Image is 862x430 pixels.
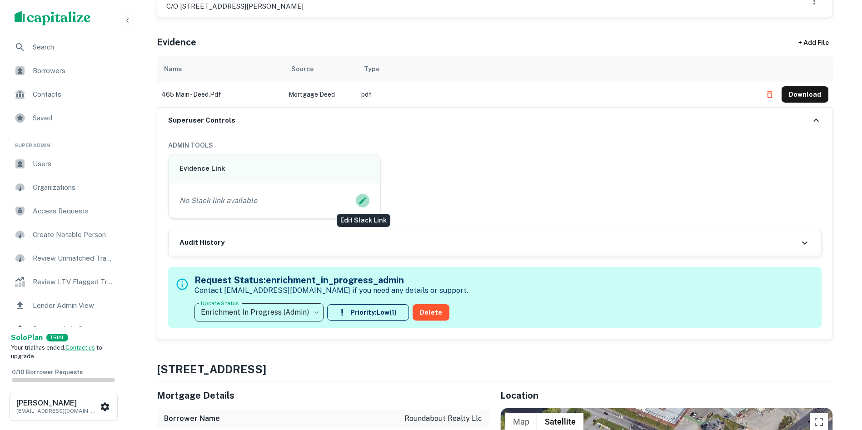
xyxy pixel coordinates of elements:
button: Download [782,86,828,103]
button: [PERSON_NAME][EMAIL_ADDRESS][DOMAIN_NAME] [9,393,118,421]
li: Super Admin [7,131,120,153]
h6: Borrower Name [164,413,220,424]
span: Borrowers [33,65,114,76]
span: Saved [33,113,114,124]
td: pdf [357,82,757,107]
div: TRIAL [46,334,68,341]
span: Lender Admin View [33,300,114,311]
img: capitalize-logo.png [15,11,91,25]
div: Enrichment In Progress (Admin) [194,300,324,325]
p: c/o [STREET_ADDRESS][PERSON_NAME] [166,1,304,12]
h6: Audit History [179,237,224,248]
h5: Evidence [157,35,196,49]
td: Mortgage Deed [284,82,357,107]
h4: [STREET_ADDRESS] [157,361,833,377]
a: SoloPlan [11,332,43,343]
a: Contact us [65,344,95,351]
a: Lender Admin View [7,295,120,316]
span: Contacts [33,89,114,100]
div: Type [364,64,379,74]
button: Delete [413,304,449,321]
th: Type [357,56,757,82]
h5: Mortgage Details [157,389,489,402]
a: Access Requests [7,200,120,222]
div: scrollable content [157,56,833,107]
div: Edit Slack Link [337,214,390,227]
p: Contact [EMAIL_ADDRESS][DOMAIN_NAME] if you need any details or support. [194,285,468,296]
button: Edit Slack Link [356,194,369,208]
iframe: Chat Widget [817,357,862,401]
h5: Request Status: enrichment_in_progress_admin [194,273,468,287]
span: Borrower Info Requests [33,324,114,335]
a: Users [7,153,120,175]
span: Review Unmatched Transactions [33,253,114,264]
span: Your trial has ended. to upgrade. [11,344,102,360]
h5: Location [500,389,833,402]
button: Delete file [762,87,778,102]
span: Create Notable Person [33,229,114,240]
strong: Solo Plan [11,333,43,342]
div: Name [164,64,182,74]
span: 0 / 10 Borrower Requests [12,369,83,376]
button: Priority:Low(1) [327,304,409,321]
span: Organizations [33,182,114,193]
span: Search [33,42,114,53]
th: Source [284,56,357,82]
a: Borrowers [7,60,120,82]
p: [EMAIL_ADDRESS][DOMAIN_NAME] [16,407,98,415]
a: Borrower Info Requests [7,318,120,340]
a: Review Unmatched Transactions [7,247,120,269]
div: Source [291,64,314,74]
a: Contacts [7,84,120,105]
a: Create Notable Person [7,224,120,246]
h6: Superuser Controls [168,115,235,126]
h6: ADMIN TOOLS [168,140,822,150]
th: Name [157,56,284,82]
span: Access Requests [33,206,114,217]
a: Saved [7,107,120,129]
label: Update Status [201,299,239,307]
td: 465 main - deed.pdf [157,82,284,107]
p: No Slack link available [179,195,257,206]
h6: Evidence Link [179,163,370,174]
a: Review LTV Flagged Transactions [7,271,120,293]
a: Search [7,36,120,58]
p: roundabout realty llc [404,413,482,424]
div: + Add File [782,35,846,51]
a: Organizations [7,177,120,198]
h6: [PERSON_NAME] [16,400,98,407]
span: Users [33,158,114,169]
span: Review LTV Flagged Transactions [33,277,114,287]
